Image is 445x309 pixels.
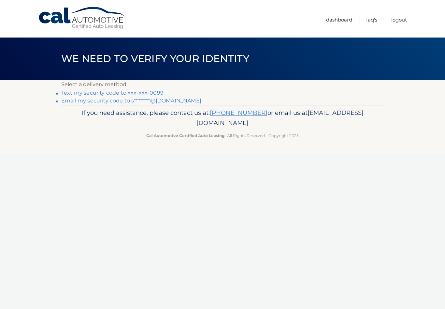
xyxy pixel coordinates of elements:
[65,132,380,139] p: - All Rights Reserved - Copyright 2025
[391,14,407,25] a: Logout
[65,108,380,129] p: If you need assistance, please contact us at: or email us at
[366,14,377,25] a: FAQ's
[146,133,224,138] strong: Cal Automotive Certified Auto Leasing
[61,80,384,89] p: Select a delivery method:
[61,98,201,104] a: Email my security code to s********@[DOMAIN_NAME]
[326,14,352,25] a: Dashboard
[38,7,126,30] a: Cal Automotive
[210,109,267,116] a: [PHONE_NUMBER]
[61,53,249,65] span: We need to verify your identity
[61,90,164,96] a: Text my security code to xxx-xxx-0099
